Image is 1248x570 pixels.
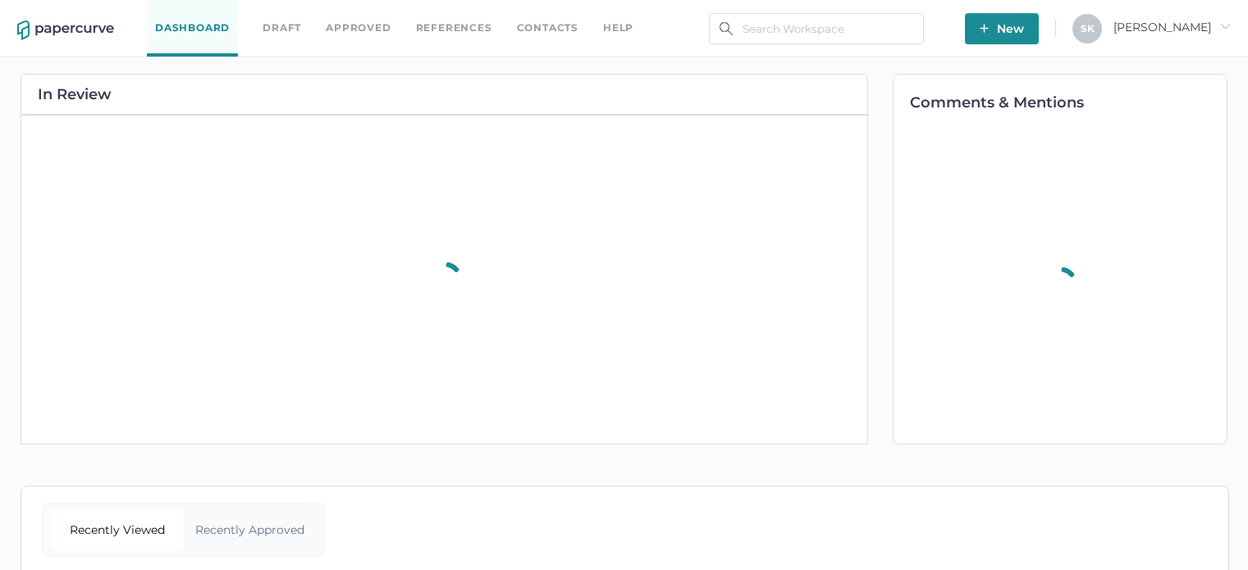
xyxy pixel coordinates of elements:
i: arrow_right [1219,21,1231,32]
img: search.bf03fe8b.svg [720,22,733,35]
a: References [416,19,492,37]
img: papercurve-logo-colour.7244d18c.svg [17,21,114,40]
div: animation [411,242,478,317]
h2: Comments & Mentions [910,95,1226,110]
a: Draft [263,19,301,37]
div: Recently Approved [184,508,317,551]
a: Approved [326,19,391,37]
div: Recently Viewed [51,508,184,551]
a: Contacts [517,19,578,37]
input: Search Workspace [709,13,924,44]
span: New [980,13,1024,44]
img: plus-white.e19ec114.svg [980,24,989,33]
div: animation [1026,247,1094,322]
h2: In Review [38,87,112,102]
button: New [965,13,1039,44]
div: help [603,19,633,37]
span: S K [1081,22,1095,34]
span: [PERSON_NAME] [1113,20,1231,34]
